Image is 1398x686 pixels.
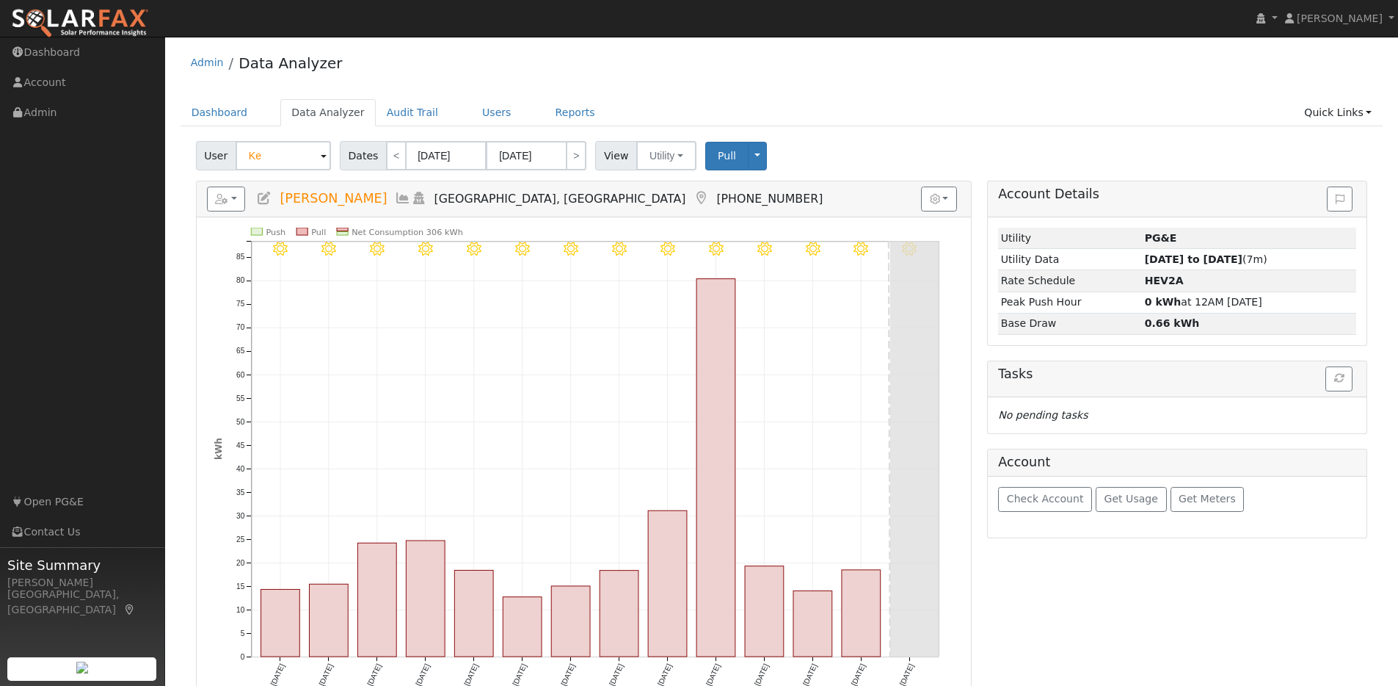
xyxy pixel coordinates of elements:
span: User [196,141,236,170]
h5: Account [998,455,1050,469]
text: 25 [236,535,245,544]
i: 8/19 - Clear [564,242,578,256]
a: > [566,141,586,170]
text: Push [266,228,285,237]
rect: onclick="" [357,544,396,657]
button: Issue History [1327,187,1353,212]
h5: Account Details [998,187,1356,202]
rect: onclick="" [309,585,348,657]
button: Get Usage [1096,487,1167,512]
td: Peak Push Hour [998,292,1142,313]
span: Dates [340,141,387,170]
h5: Tasks [998,367,1356,382]
rect: onclick="" [406,541,445,657]
a: Admin [191,57,224,68]
a: Dashboard [181,99,259,126]
a: < [386,141,407,170]
text: Net Consumption 306 kWh [352,228,463,237]
text: 10 [236,606,245,614]
input: Select a User [236,141,331,170]
span: (7m) [1145,253,1267,265]
text: 30 [236,512,245,520]
a: Quick Links [1293,99,1383,126]
text: 35 [236,488,245,497]
strong: Z [1145,275,1184,286]
i: 8/24 - Clear [805,242,820,256]
span: Get Meters [1179,493,1236,505]
i: 8/23 - Clear [757,242,771,256]
rect: onclick="" [696,279,735,657]
img: SolarFax [11,8,149,39]
i: No pending tasks [998,409,1088,421]
a: Reports [545,99,606,126]
i: 8/15 - Clear [370,242,385,256]
i: 8/17 - Clear [467,242,481,256]
text: 75 [236,300,245,308]
i: 8/20 - Clear [612,242,627,256]
span: [PERSON_NAME] [280,191,387,206]
img: retrieve [76,662,88,674]
i: 8/21 - MostlyClear [660,242,675,256]
i: 8/13 - Clear [273,242,288,256]
i: 8/25 - Clear [853,242,868,256]
span: [PERSON_NAME] [1297,12,1383,24]
text: 0 [240,653,244,661]
a: Map [123,604,136,615]
span: View [595,141,637,170]
button: Pull [705,142,749,170]
text: 65 [236,347,245,355]
text: 55 [236,394,245,402]
strong: ID: 17229077, authorized: 08/27/25 [1145,232,1177,244]
text: 45 [236,441,245,449]
span: [PHONE_NUMBER] [716,192,823,206]
strong: 0 kWh [1145,296,1182,308]
a: Data Analyzer [280,99,376,126]
button: Check Account [998,487,1092,512]
rect: onclick="" [793,591,832,657]
rect: onclick="" [454,571,493,657]
i: 8/22 - Clear [709,242,724,256]
a: Users [471,99,523,126]
text: Pull [311,228,326,237]
button: Refresh [1325,367,1353,391]
rect: onclick="" [600,571,638,657]
div: [GEOGRAPHIC_DATA], [GEOGRAPHIC_DATA] [7,587,157,618]
i: 8/14 - Clear [321,242,336,256]
text: 70 [236,324,245,332]
span: [GEOGRAPHIC_DATA], [GEOGRAPHIC_DATA] [434,192,686,206]
a: Audit Trail [376,99,449,126]
rect: onclick="" [745,566,784,657]
button: Utility [636,141,696,170]
span: Check Account [1007,493,1084,505]
span: Site Summary [7,555,157,575]
a: Multi-Series Graph [395,191,411,206]
text: 50 [236,418,245,426]
span: Get Usage [1104,493,1158,505]
div: [PERSON_NAME] [7,575,157,591]
text: kWh [214,438,224,460]
td: Base Draw [998,313,1142,334]
td: Rate Schedule [998,270,1142,292]
rect: onclick="" [503,597,542,657]
text: 40 [236,465,245,473]
i: 8/18 - Clear [515,242,530,256]
a: Data Analyzer [239,54,342,72]
text: 5 [240,629,244,638]
span: Pull [718,150,736,162]
a: Edit User (36285) [256,191,272,206]
rect: onclick="" [551,586,590,657]
td: at 12AM [DATE] [1142,292,1356,313]
button: Get Meters [1171,487,1245,512]
i: 8/16 - Clear [418,242,433,256]
text: 80 [236,277,245,285]
rect: onclick="" [261,590,299,657]
a: Login As (last Never) [411,191,427,206]
td: Utility [998,228,1142,249]
text: 15 [236,582,245,591]
text: 85 [236,253,245,261]
text: 60 [236,371,245,379]
text: 20 [236,559,245,567]
a: Map [693,191,709,206]
strong: [DATE] to [DATE] [1145,253,1242,265]
rect: onclick="" [648,511,687,657]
